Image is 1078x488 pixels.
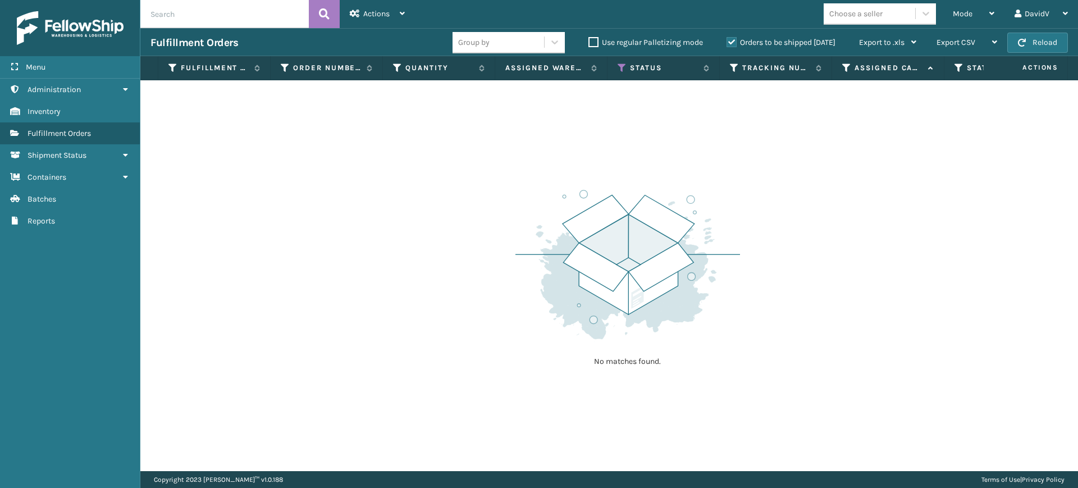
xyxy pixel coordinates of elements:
p: Copyright 2023 [PERSON_NAME]™ v 1.0.188 [154,471,283,488]
span: Batches [28,194,56,204]
label: State [967,63,1035,73]
span: Containers [28,172,66,182]
h3: Fulfillment Orders [150,36,238,49]
span: Reports [28,216,55,226]
img: logo [17,11,124,45]
button: Reload [1007,33,1068,53]
label: Assigned Warehouse [505,63,586,73]
span: Mode [953,9,972,19]
a: Terms of Use [981,476,1020,484]
label: Use regular Palletizing mode [588,38,703,47]
span: Export CSV [937,38,975,47]
label: Status [630,63,698,73]
label: Quantity [405,63,473,73]
label: Assigned Carrier Service [855,63,922,73]
div: Group by [458,37,490,48]
span: Actions [363,9,390,19]
span: Actions [987,58,1065,77]
span: Inventory [28,107,61,116]
div: Choose a seller [829,8,883,20]
div: | [981,471,1065,488]
span: Fulfillment Orders [28,129,91,138]
a: Privacy Policy [1022,476,1065,484]
label: Tracking Number [742,63,810,73]
label: Orders to be shipped [DATE] [727,38,835,47]
span: Shipment Status [28,150,86,160]
span: Menu [26,62,45,72]
label: Order Number [293,63,361,73]
label: Fulfillment Order Id [181,63,249,73]
span: Export to .xls [859,38,905,47]
span: Administration [28,85,81,94]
